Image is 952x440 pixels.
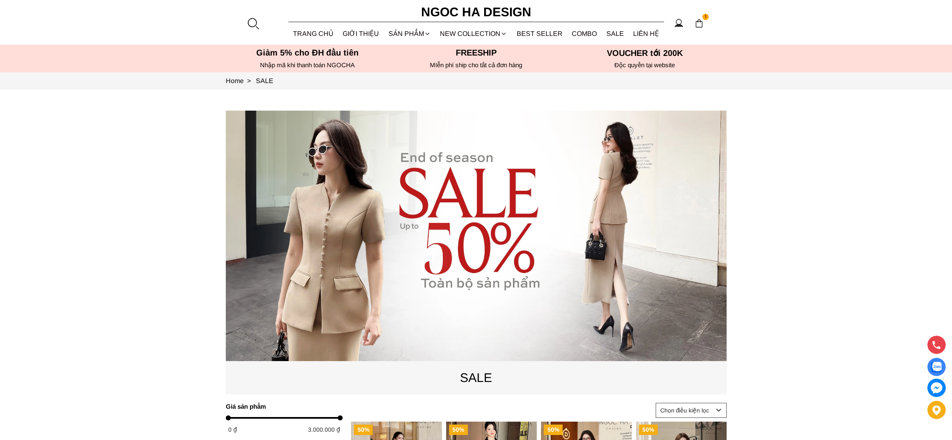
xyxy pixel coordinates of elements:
a: SALE [602,23,629,45]
a: Ngoc Ha Design [414,2,539,22]
a: NEW COLLECTION [435,23,512,45]
a: Link to Home [226,77,256,84]
a: messenger [927,379,946,397]
a: GIỚI THIỆU [338,23,384,45]
a: LIÊN HỆ [629,23,664,45]
img: Display image [931,362,942,372]
p: SALE [226,368,727,387]
a: BEST SELLER [512,23,568,45]
h6: Độc quyền tại website [563,61,727,69]
h6: MIễn phí ship cho tất cả đơn hàng [394,61,558,69]
img: img-CART-ICON-ksit0nf1 [694,19,704,28]
font: Giảm 5% cho ĐH đầu tiên [256,48,359,57]
a: Link to SALE [256,77,273,84]
a: Display image [927,358,946,376]
h4: Giá sản phẩm [226,403,337,410]
span: 0 ₫ [228,426,237,433]
font: Nhập mã khi thanh toán NGOCHA [260,61,355,68]
span: 3.000.000 ₫ [308,426,340,433]
font: Freeship [456,48,497,57]
div: SẢN PHẨM [384,23,436,45]
h5: VOUCHER tới 200K [563,48,727,58]
a: Combo [567,23,602,45]
a: TRANG CHỦ [288,23,338,45]
span: 1 [702,14,709,20]
span: > [244,77,254,84]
